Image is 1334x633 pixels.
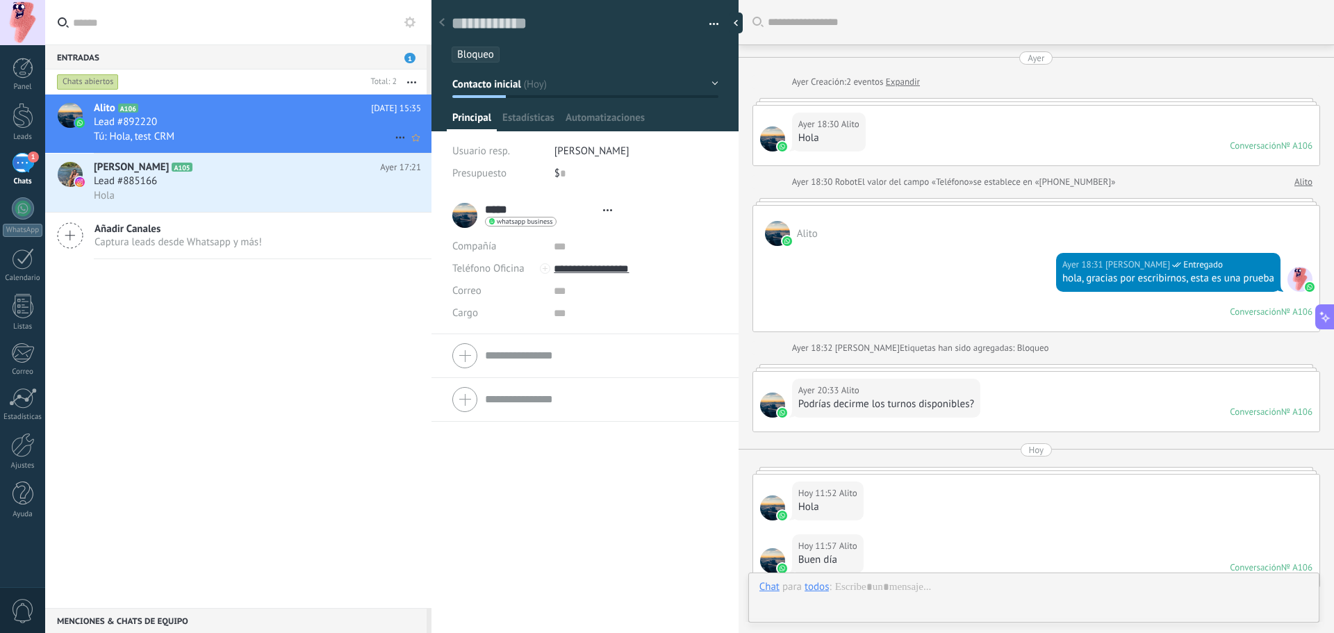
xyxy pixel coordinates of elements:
div: Correo [3,368,43,377]
span: Ayer 17:21 [380,161,421,174]
span: Añadir Canales [94,222,262,236]
span: Alito [760,393,785,418]
span: El valor del campo «Teléfono» [857,175,973,189]
div: hola, gracias por escribirnos, esta es una prueba [1062,272,1274,286]
span: Tú: Hola, test CRM [94,130,174,143]
span: : [829,580,831,594]
span: [PERSON_NAME] [94,161,169,174]
span: whatsapp business [497,218,552,225]
span: Alito [841,384,859,397]
div: Ocultar [729,13,743,33]
div: Usuario resp. [452,140,544,163]
img: waba.svg [1305,282,1315,292]
div: Ayer [1028,51,1044,65]
div: Ayer 18:30 [798,117,841,131]
div: Estadísticas [3,413,43,422]
div: Conversación [1230,406,1281,418]
div: Menciones & Chats de equipo [45,608,427,633]
span: Alejandro Romero [1287,267,1312,292]
button: Teléfono Oficina [452,258,525,280]
span: Robot [835,176,857,188]
div: Ayer 18:32 [792,341,835,355]
span: Correo [452,284,481,297]
div: Compañía [452,236,543,258]
span: Alito [94,101,115,115]
span: 1 [28,151,39,163]
a: Alito [1294,175,1312,189]
span: Captura leads desde Whatsapp y más! [94,236,262,249]
span: 2 eventos [846,75,883,89]
img: waba.svg [777,511,787,520]
span: Alejandro Romero [835,342,900,354]
div: Conversación [1230,306,1281,318]
div: Conversación [1230,561,1281,573]
span: Hola [94,189,115,202]
img: icon [75,118,85,128]
span: [DATE] 15:35 [371,101,421,115]
span: 1 [404,53,415,63]
div: Leads [3,133,43,142]
div: Chats abiertos [57,74,119,90]
span: Principal [452,111,491,131]
span: se establece en «[PHONE_NUMBER]» [973,175,1116,189]
div: Chats [3,177,43,186]
div: Ayer 18:30 [792,175,835,189]
span: Entregado [1183,258,1223,272]
button: Correo [452,280,481,302]
div: Entradas [45,44,427,69]
div: Conversación [1230,140,1281,151]
span: [PERSON_NAME] [554,145,629,158]
div: Hola [798,131,859,145]
div: Ayer [792,75,811,89]
span: Estadísticas [502,111,554,131]
span: Alito [765,221,790,246]
div: Presupuesto [452,163,544,185]
span: Alito [841,117,859,131]
div: Calendario [3,274,43,283]
span: Presupuesto [452,167,507,180]
span: Alito [760,126,785,151]
img: waba.svg [777,564,787,573]
div: Ayer 18:31 [1062,258,1105,272]
div: Hola [798,500,857,514]
div: Ayer 20:33 [798,384,841,397]
div: Cargo [452,302,543,324]
div: Buen día [798,553,857,567]
img: waba.svg [782,236,792,246]
div: Ajustes [3,461,43,470]
div: Panel [3,83,43,92]
a: avataricon[PERSON_NAME]A105Ayer 17:21Lead #885166Hola [45,154,431,212]
span: Alejandro Romero (Oficina de Venta) [1105,258,1170,272]
div: Listas [3,322,43,331]
span: Cargo [452,308,478,318]
span: Alito [839,539,857,553]
span: para [782,580,802,594]
div: Creación: [792,75,920,89]
div: № A106 [1281,406,1312,418]
div: Ayuda [3,510,43,519]
span: Teléfono Oficina [452,262,525,275]
a: avatariconAlitoA106[DATE] 15:35Lead #892220Tú: Hola, test CRM [45,94,431,153]
span: Alito [839,486,857,500]
div: № A106 [1281,140,1312,151]
span: Alito [760,548,785,573]
span: Automatizaciones [566,111,645,131]
div: Hoy 11:52 [798,486,839,500]
button: Más [397,69,427,94]
div: WhatsApp [3,224,42,237]
span: Lead #892220 [94,115,157,129]
a: Expandir [886,75,920,89]
div: todos [805,580,829,593]
span: Alito [797,227,818,240]
div: Total: 2 [365,75,397,89]
img: waba.svg [777,142,787,151]
div: Hoy 11:57 [798,539,839,553]
span: Alito [760,495,785,520]
img: waba.svg [777,408,787,418]
div: № A106 [1281,306,1312,318]
span: Lead #885166 [94,174,157,188]
span: A105 [172,163,192,172]
div: № A106 [1281,561,1312,573]
div: Hoy [1029,443,1044,457]
div: $ [554,163,718,185]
